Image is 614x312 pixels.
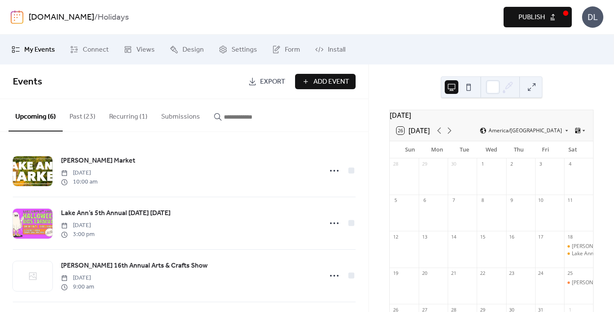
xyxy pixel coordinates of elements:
a: [DOMAIN_NAME] [29,9,94,26]
span: Views [136,45,155,55]
div: 18 [567,233,573,240]
div: Sat [559,141,586,158]
div: 21 [450,270,457,277]
span: Install [328,45,345,55]
a: Export [242,74,292,89]
div: 22 [479,270,486,277]
div: Lake Ann’s 5th Annual Halloween Carnival [564,250,593,257]
span: [DATE] [61,169,98,178]
div: Thu [505,141,532,158]
div: 25 [567,270,573,277]
div: 30 [450,161,457,167]
div: 20 [421,270,428,277]
span: My Events [24,45,55,55]
a: Settings [212,38,264,61]
div: Sun [397,141,424,158]
span: [PERSON_NAME] Market [61,156,135,166]
button: Upcoming (6) [9,99,63,131]
div: 10 [538,197,544,204]
a: Lake Ann’s 5th Annual [DATE] [DATE] [61,208,171,219]
div: Fri [532,141,559,158]
b: / [94,9,98,26]
div: 11 [567,197,573,204]
div: 29 [421,161,428,167]
span: Design [182,45,204,55]
button: Recurring (1) [102,99,154,131]
div: 1 [479,161,486,167]
a: My Events [5,38,61,61]
span: Settings [232,45,257,55]
a: [PERSON_NAME] Market [61,155,135,166]
span: [DATE] [61,274,94,283]
a: Design [163,38,210,61]
a: Form [266,38,307,61]
div: 23 [509,270,515,277]
button: Add Event [295,74,356,89]
a: [PERSON_NAME] 16th Annual Arts & Crafts Show [61,260,208,271]
div: DL [582,6,603,28]
div: 16 [509,233,515,240]
span: Add Event [313,77,349,87]
span: Form [285,45,300,55]
a: Connect [64,38,115,61]
div: 15 [479,233,486,240]
div: 3 [538,161,544,167]
span: Publish [518,12,545,23]
div: 19 [392,270,399,277]
div: 4 [567,161,573,167]
span: Lake Ann’s 5th Annual [DATE] [DATE] [61,208,171,219]
div: 6 [421,197,428,204]
div: 2 [509,161,515,167]
span: Connect [83,45,109,55]
img: logo [11,10,23,24]
a: Views [117,38,161,61]
button: Past (23) [63,99,102,131]
div: Wed [478,141,505,158]
div: 12 [392,233,399,240]
div: Lake Ann Market [564,243,593,250]
span: America/[GEOGRAPHIC_DATA] [489,128,562,133]
div: 14 [450,233,457,240]
span: [DATE] [61,221,95,230]
div: 7 [450,197,457,204]
b: Holidays [98,9,129,26]
div: Tue [451,141,478,158]
div: Lake Ann 16th Annual Arts & Crafts Show [564,279,593,286]
div: 5 [392,197,399,204]
span: Events [13,73,42,91]
button: Submissions [154,99,207,131]
div: [DATE] [390,110,593,120]
div: 9 [509,197,515,204]
button: 26[DATE] [394,125,433,137]
span: Export [260,77,285,87]
div: 17 [538,233,544,240]
div: 8 [479,197,486,204]
span: 9:00 am [61,283,94,292]
span: 10:00 am [61,178,98,187]
div: 28 [392,161,399,167]
div: 24 [538,270,544,277]
div: 13 [421,233,428,240]
div: Mon [424,141,451,158]
span: 3:00 pm [61,230,95,239]
a: Install [309,38,352,61]
button: Publish [504,7,572,27]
